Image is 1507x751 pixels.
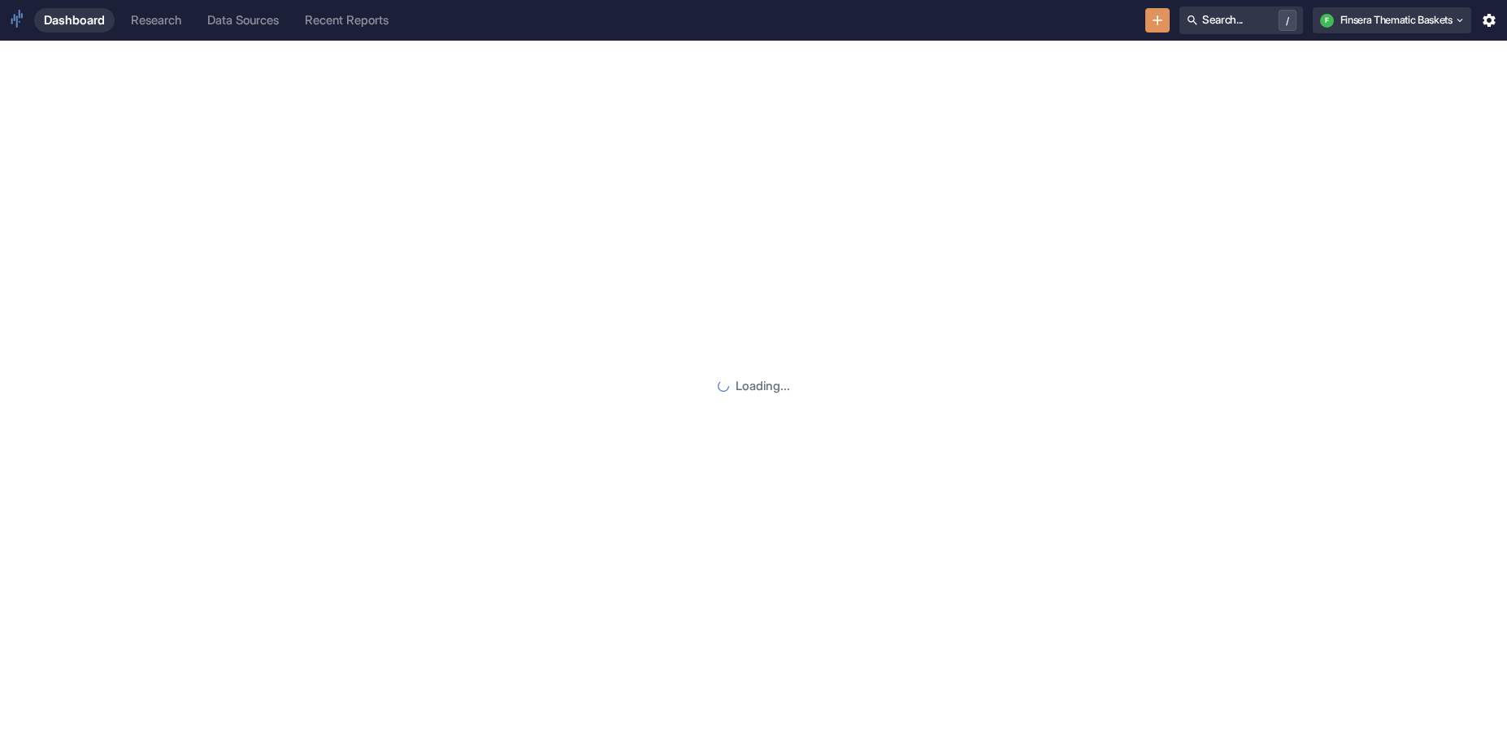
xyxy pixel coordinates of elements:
[1320,14,1334,28] div: F
[207,13,279,28] div: Data Sources
[131,13,181,28] div: Research
[295,8,398,33] a: Recent Reports
[1145,8,1170,33] button: New Resource
[121,8,191,33] a: Research
[1179,7,1303,34] button: Search.../
[34,8,115,33] a: Dashboard
[1313,7,1470,33] button: FFinsera Thematic Baskets
[305,13,389,28] div: Recent Reports
[198,8,289,33] a: Data Sources
[44,13,105,28] div: Dashboard
[736,377,790,395] p: Loading...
